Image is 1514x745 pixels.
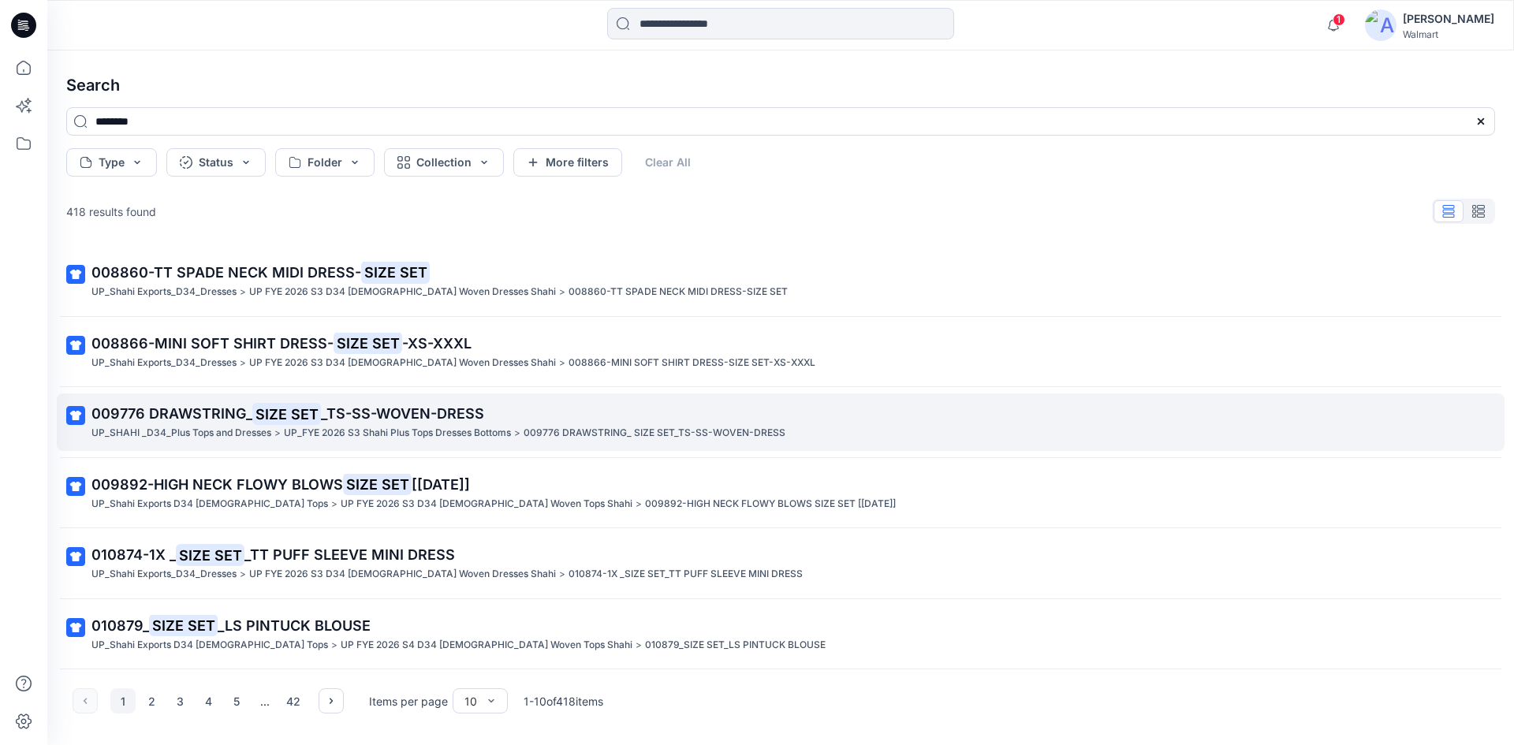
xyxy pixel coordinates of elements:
button: Status [166,148,266,177]
p: UP_Shahi Exports D34 Ladies Tops [91,496,328,512]
p: > [331,496,337,512]
p: > [559,566,565,583]
span: _TT PUFF SLEEVE MINI DRESS [244,546,455,563]
p: 010874-1X _SIZE SET_TT PUFF SLEEVE MINI DRESS [569,566,803,583]
div: [PERSON_NAME] [1403,9,1494,28]
p: > [514,425,520,441]
span: 010874-1X _ [91,546,176,563]
p: > [240,284,246,300]
button: Type [66,148,157,177]
div: ... [252,688,278,713]
a: 010874-1X _SIZE SET_TT PUFF SLEEVE MINI DRESSUP_Shahi Exports_D34_Dresses>UP FYE 2026 S3 D34 [DEM... [57,535,1505,592]
button: Folder [275,148,375,177]
span: -XS-XXXL [402,335,472,352]
h4: Search [54,63,1508,107]
a: 008866-MINI SOFT SHIRT DRESS-SIZE SET-XS-XXXLUP_Shahi Exports_D34_Dresses>UP FYE 2026 S3 D34 [DEM... [57,323,1505,381]
p: > [636,496,642,512]
span: 008866-MINI SOFT SHIRT DRESS- [91,335,334,352]
button: 3 [167,688,192,713]
div: 10 [464,693,477,710]
button: 1 [110,688,136,713]
mark: SIZE SET [149,614,218,636]
span: _LS PINTUCK BLOUSE [218,617,371,634]
span: 1 [1333,13,1345,26]
a: 010879_SIZE SET_LS PINTUCK BLOUSEUP_Shahi Exports D34 [DEMOGRAPHIC_DATA] Tops>UP FYE 2026 S4 D34 ... [57,605,1505,663]
p: > [240,355,246,371]
p: > [274,425,281,441]
mark: SIZE SET [176,544,244,566]
mark: SIZE SET [252,403,321,425]
button: 42 [281,688,306,713]
p: UP_FYE 2026 S3 Shahi Plus Tops Dresses Bottoms [284,425,511,441]
button: 4 [196,688,221,713]
a: 009892-HIGH NECK FLOWY BLOWSSIZE SET[[DATE]]UP_Shahi Exports D34 [DEMOGRAPHIC_DATA] Tops>UP FYE 2... [57,464,1505,522]
p: > [331,637,337,654]
mark: SIZE SET [361,261,430,283]
span: 010879_ [91,617,149,634]
a: 009776 DRAWSTRING_SIZE SET_TS-SS-WOVEN-DRESSUP_SHAHI _D34_Plus Tops and Dresses>UP_FYE 2026 S3 Sh... [57,393,1505,451]
p: UP_Shahi Exports_D34_Dresses [91,284,237,300]
p: 010879_SIZE SET_LS PINTUCK BLOUSE [645,637,826,654]
p: > [559,284,565,300]
img: avatar [1365,9,1397,41]
p: UP FYE 2026 S3 D34 Ladies Woven Dresses Shahi [249,566,556,583]
p: 1 - 10 of 418 items [524,693,603,710]
div: Walmart [1403,28,1494,40]
mark: SIZE SET [334,332,402,354]
a: 008860-TT SPADE NECK MIDI DRESS-SIZE SETUP_Shahi Exports_D34_Dresses>UP FYE 2026 S3 D34 [DEMOGRAP... [57,252,1505,310]
button: 2 [139,688,164,713]
p: 008860-TT SPADE NECK MIDI DRESS-SIZE SET [569,284,788,300]
p: UP_Shahi Exports D34 Ladies Tops [91,637,328,654]
p: UP FYE 2026 S3 D34 Ladies Woven Dresses Shahi [249,284,556,300]
span: [[DATE]] [412,476,470,493]
p: UP_Shahi Exports_D34_Dresses [91,355,237,371]
p: > [636,637,642,654]
p: UP FYE 2026 S4 D34 Ladies Woven Tops Shahi [341,637,632,654]
button: Collection [384,148,504,177]
p: UP_SHAHI _D34_Plus Tops and Dresses [91,425,271,441]
span: 009776 DRAWSTRING_ [91,405,252,422]
p: UP FYE 2026 S3 D34 Ladies Woven Tops Shahi [341,496,632,512]
p: 009776 DRAWSTRING_ SIZE SET_TS-SS-WOVEN-DRESS [524,425,785,441]
p: > [240,566,246,583]
p: Items per page [369,693,448,710]
p: 008866-MINI SOFT SHIRT DRESS-SIZE SET-XS-XXXL [569,355,815,371]
span: 008860-TT SPADE NECK MIDI DRESS- [91,264,361,281]
mark: SIZE SET [343,473,412,495]
p: UP_Shahi Exports_D34_Dresses [91,566,237,583]
p: UP FYE 2026 S3 D34 Ladies Woven Dresses Shahi [249,355,556,371]
p: 418 results found [66,203,156,220]
button: More filters [513,148,622,177]
p: 009892-HIGH NECK FLOWY BLOWS SIZE SET [14-02-25] [645,496,896,512]
span: 009892-HIGH NECK FLOWY BLOWS [91,476,343,493]
button: 5 [224,688,249,713]
span: _TS-SS-WOVEN-DRESS [321,405,484,422]
p: > [559,355,565,371]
